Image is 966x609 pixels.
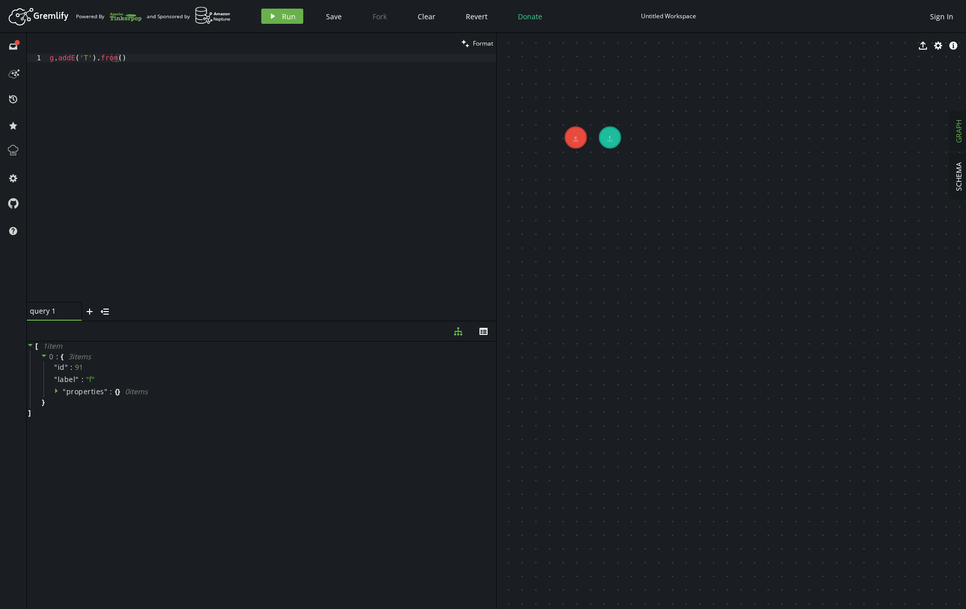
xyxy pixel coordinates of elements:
span: : [82,375,84,384]
span: GRAPH [954,120,963,143]
tspan: (91) [608,139,613,143]
span: Fork [373,12,387,21]
span: : [110,387,112,396]
button: Fork [365,9,395,24]
span: [ [35,341,38,351]
button: Run [261,9,303,24]
div: Powered By [76,8,142,25]
span: " [63,387,66,396]
span: 0 [49,352,54,361]
span: { [61,352,63,361]
span: ] [27,408,31,417]
img: AWS Neptune [195,7,231,24]
span: " f " [86,374,95,384]
div: 1 [27,54,48,62]
span: " [54,362,58,372]
span: : [70,363,72,372]
span: { [115,387,117,396]
tspan: f [609,135,611,140]
span: Format [473,39,493,48]
span: Sign In [930,12,953,21]
span: 1 item [43,341,62,351]
span: " [75,374,79,384]
div: Untitled Workspace [641,12,696,20]
tspan: (89) [573,139,578,143]
span: Clear [418,12,435,21]
span: properties [66,387,104,396]
span: } [41,398,45,407]
button: Revert [458,9,495,24]
span: label [58,375,76,384]
span: " [65,362,68,372]
span: " [104,387,108,396]
span: : [56,352,59,361]
button: Sign In [925,9,958,24]
span: Donate [518,12,542,21]
span: " [54,374,58,384]
span: Save [326,12,342,21]
span: id [58,363,65,372]
div: and Sponsored by [147,7,231,26]
button: Donate [510,9,550,24]
span: } [117,387,120,396]
span: query 1 [30,307,70,316]
button: Format [458,33,496,54]
span: Run [282,12,296,21]
button: Clear [410,9,443,24]
div: 91 [75,363,83,372]
tspan: e [575,135,577,140]
span: 0 item s [125,387,148,396]
span: 3 item s [68,352,91,361]
span: SCHEMA [954,162,963,191]
button: Save [318,9,349,24]
span: Revert [466,12,488,21]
